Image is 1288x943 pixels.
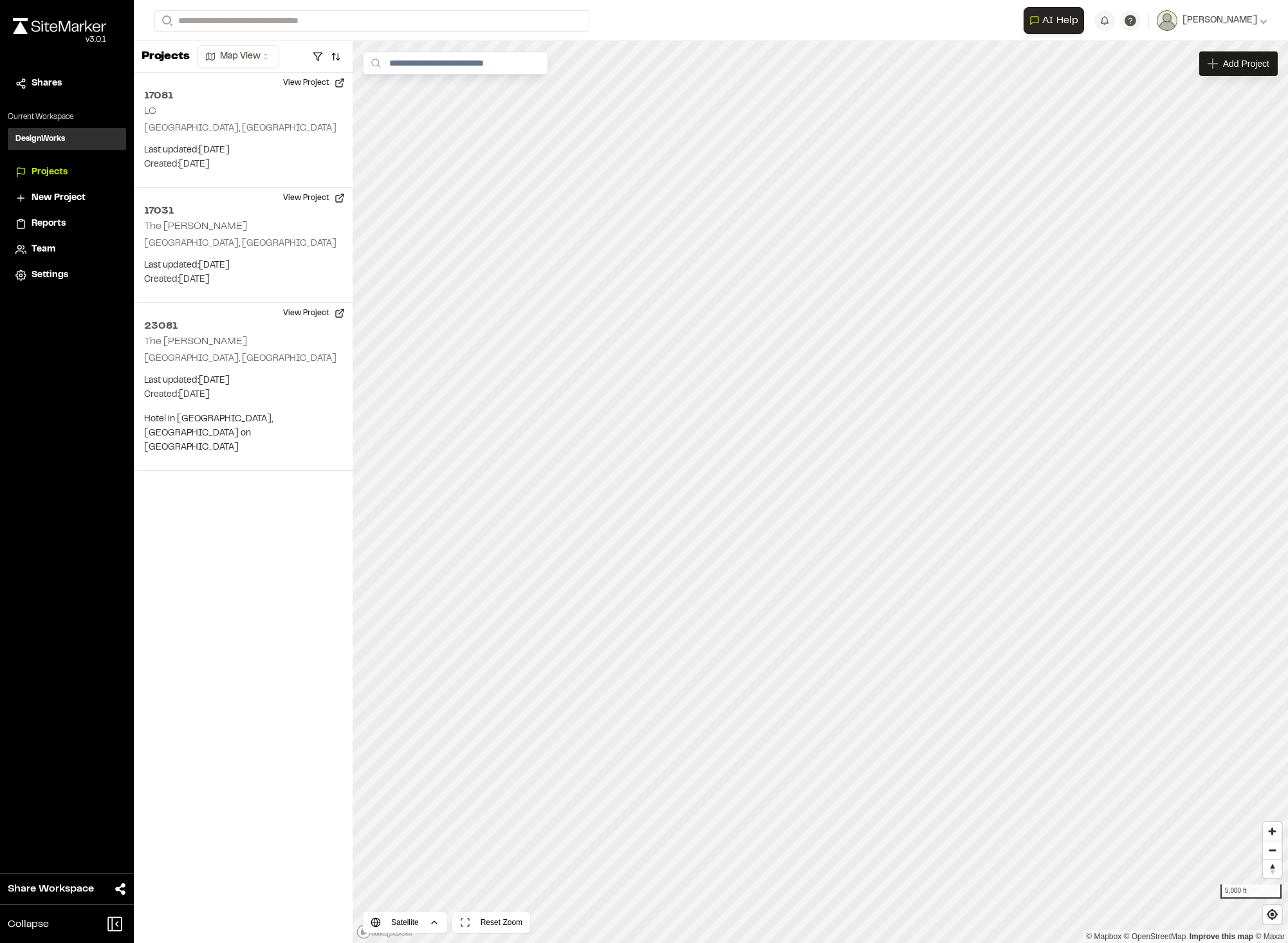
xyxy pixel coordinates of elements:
div: Oh geez...please don't... [13,34,106,46]
p: Created: [DATE] [144,158,342,172]
button: Open AI Assistant [1024,7,1084,34]
button: Satellite [363,912,447,933]
p: Current Workspace [8,111,126,123]
button: View Project [275,303,353,324]
img: User [1157,10,1177,31]
button: Zoom out [1263,841,1282,859]
p: Last updated: [DATE] [144,374,342,388]
canvas: Map [353,41,1288,943]
p: Created: [DATE] [144,273,342,287]
a: Reports [15,217,118,231]
p: [GEOGRAPHIC_DATA], [GEOGRAPHIC_DATA] [144,352,342,366]
h2: 17031 [144,203,342,219]
button: View Project [275,73,353,93]
span: [PERSON_NAME] [1182,14,1257,28]
div: Open AI Assistant [1024,7,1089,34]
span: Shares [32,77,62,91]
span: Projects [32,165,68,179]
button: View Project [275,188,353,208]
a: Team [15,243,118,257]
span: Zoom out [1263,841,1282,859]
a: New Project [15,191,118,205]
a: Settings [15,268,118,282]
span: New Project [32,191,86,205]
button: [PERSON_NAME] [1157,10,1267,31]
h2: The [PERSON_NAME] [144,222,247,231]
a: Mapbox [1086,932,1121,941]
img: rebrand.png [13,18,106,34]
p: [GEOGRAPHIC_DATA], [GEOGRAPHIC_DATA] [144,237,342,251]
h2: LC [144,107,156,116]
div: 5,000 ft [1220,884,1282,899]
p: [GEOGRAPHIC_DATA], [GEOGRAPHIC_DATA] [144,122,342,136]
h2: 17081 [144,88,342,104]
p: Last updated: [DATE] [144,259,342,273]
a: Map feedback [1190,932,1253,941]
span: Settings [32,268,68,282]
p: Last updated: [DATE] [144,143,342,158]
button: Search [154,10,178,32]
a: Mapbox logo [356,924,413,939]
p: Created: [DATE] [144,388,342,402]
span: AI Help [1042,13,1078,28]
button: Reset bearing to north [1263,859,1282,878]
button: Find my location [1263,905,1282,924]
h2: 23081 [144,318,342,334]
span: Collapse [8,917,49,932]
button: Reset Zoom [452,912,530,933]
a: Projects [15,165,118,179]
h2: The [PERSON_NAME] [144,337,247,346]
a: OpenStreetMap [1124,932,1186,941]
h3: DesignWorks [15,133,65,145]
a: Maxar [1255,932,1285,941]
p: Hotel in [GEOGRAPHIC_DATA], [GEOGRAPHIC_DATA] on [GEOGRAPHIC_DATA] [144,412,342,455]
span: Add Project [1223,57,1269,70]
button: Zoom in [1263,822,1282,841]
span: Share Workspace [8,881,94,897]
p: Projects [142,48,190,66]
a: Shares [15,77,118,91]
span: Reports [32,217,66,231]
span: Team [32,243,55,257]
